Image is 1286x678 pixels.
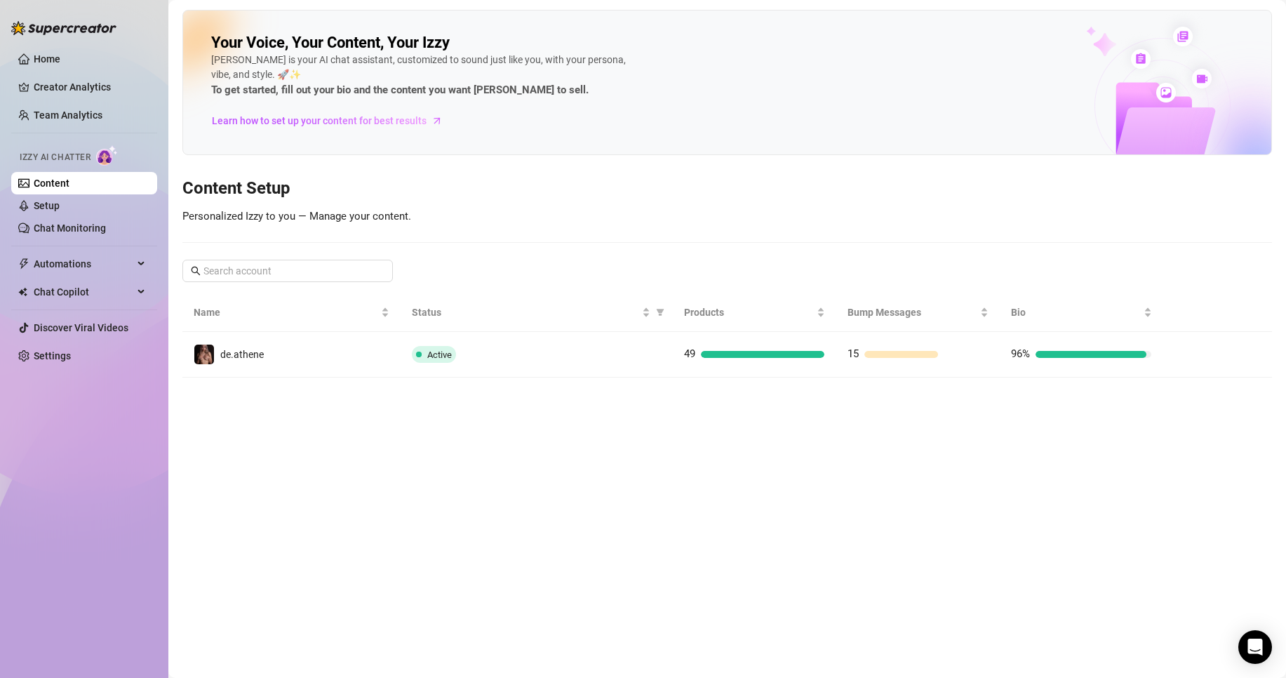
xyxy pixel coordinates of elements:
[653,302,667,323] span: filter
[1011,347,1030,360] span: 96%
[34,178,69,189] a: Content
[1000,293,1163,332] th: Bio
[203,263,373,279] input: Search account
[848,305,977,320] span: Bump Messages
[427,350,452,360] span: Active
[211,109,453,132] a: Learn how to set up your content for best results
[34,350,71,361] a: Settings
[11,21,116,35] img: logo-BBDzfeDw.svg
[194,305,378,320] span: Name
[194,345,214,364] img: de.athene
[34,53,60,65] a: Home
[18,258,29,270] span: thunderbolt
[20,151,91,164] span: Izzy AI Chatter
[836,293,1000,332] th: Bump Messages
[1238,630,1272,664] div: Open Intercom Messenger
[211,33,450,53] h2: Your Voice, Your Content, Your Izzy
[848,347,859,360] span: 15
[18,287,27,297] img: Chat Copilot
[430,114,444,128] span: arrow-right
[211,53,632,99] div: [PERSON_NAME] is your AI chat assistant, customized to sound just like you, with your persona, vi...
[673,293,836,332] th: Products
[220,349,264,360] span: de.athene
[96,145,118,166] img: AI Chatter
[34,281,133,303] span: Chat Copilot
[34,253,133,275] span: Automations
[212,113,427,128] span: Learn how to set up your content for best results
[182,293,401,332] th: Name
[34,76,146,98] a: Creator Analytics
[684,305,814,320] span: Products
[656,308,664,317] span: filter
[412,305,639,320] span: Status
[182,178,1272,200] h3: Content Setup
[211,84,589,96] strong: To get started, fill out your bio and the content you want [PERSON_NAME] to sell.
[34,200,60,211] a: Setup
[684,347,695,360] span: 49
[34,109,102,121] a: Team Analytics
[1054,11,1271,154] img: ai-chatter-content-library-cLFOSyPT.png
[1011,305,1141,320] span: Bio
[182,210,411,222] span: Personalized Izzy to you — Manage your content.
[191,266,201,276] span: search
[34,222,106,234] a: Chat Monitoring
[34,322,128,333] a: Discover Viral Videos
[401,293,673,332] th: Status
